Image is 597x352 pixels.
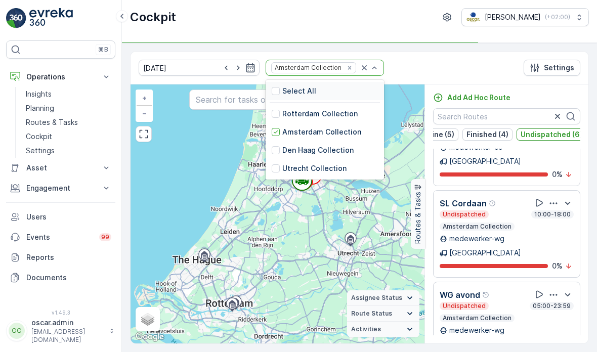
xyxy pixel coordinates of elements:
input: dd/mm/yyyy [139,60,260,76]
a: Routes & Tasks [22,115,115,129]
p: Cockpit [26,131,52,142]
p: medewerker-wg [449,234,504,244]
p: Engagement [26,183,95,193]
a: Settings [22,144,115,158]
span: v 1.49.3 [6,310,115,316]
p: Cockpit [130,9,176,25]
img: Google [133,330,166,343]
p: Undispatched [442,302,487,310]
p: [PERSON_NAME] [485,12,541,22]
p: [EMAIL_ADDRESS][DOMAIN_NAME] [31,328,104,344]
p: medewerker-wg [449,325,504,335]
p: Finished (4) [466,129,508,140]
p: Users [26,212,111,222]
a: Open this area in Google Maps (opens a new window) [133,330,166,343]
p: Amsterdam Collection [442,314,513,322]
p: SL Cordaan [440,197,487,209]
a: Reports [6,247,115,268]
summary: Assignee Status [347,290,419,306]
p: 05:00-23:59 [532,302,572,310]
span: Route Status [351,310,392,318]
p: Amsterdam Collection [282,127,361,137]
p: 99 [101,233,109,241]
img: logo [6,8,26,28]
p: Undispatched [442,210,487,218]
p: Documents [26,273,111,283]
button: Settings [524,60,580,76]
button: Operations [6,67,115,87]
p: Select All [282,86,316,96]
p: Reports [26,252,111,262]
p: Insights [26,89,52,99]
p: ( +02:00 ) [545,13,570,21]
p: 10:00-18:00 [533,210,572,218]
button: Asset [6,158,115,178]
p: Utrecht Collection [282,163,347,173]
input: Search for tasks or a location [189,90,366,110]
span: Assignee Status [351,294,402,302]
p: Rotterdam Collection [282,109,358,119]
button: OOoscar.admin[EMAIL_ADDRESS][DOMAIN_NAME] [6,318,115,344]
div: Amsterdam Collection [272,63,343,72]
div: Help Tooltip Icon [482,291,490,299]
p: Undispatched (6) [521,129,582,140]
p: 0 % [552,261,563,271]
p: Asset [26,163,95,173]
span: Activities [351,325,381,333]
p: WG avond [440,289,480,301]
p: Routes & Tasks [413,192,423,244]
a: Add Ad Hoc Route [433,93,510,103]
p: 0 % [552,169,563,180]
p: [GEOGRAPHIC_DATA] [449,248,521,258]
a: Users [6,207,115,227]
span: − [142,109,147,117]
a: Zoom In [137,91,152,106]
p: Routes & Tasks [26,117,78,127]
a: Documents [6,268,115,288]
summary: Route Status [347,306,419,322]
p: Amsterdam Collection [442,223,513,231]
div: Remove Amsterdam Collection [344,64,355,72]
img: basis-logo_rgb2x.png [466,12,481,23]
p: Events [26,232,93,242]
a: Planning [22,101,115,115]
a: Layers [137,308,159,330]
button: Undispatched (6) [517,128,586,141]
a: Insights [22,87,115,101]
button: Offline (5) [413,128,458,141]
p: Settings [544,63,574,73]
summary: Activities [347,322,419,337]
button: Finished (4) [462,128,513,141]
p: Operations [26,72,95,82]
a: Cockpit [22,129,115,144]
div: Help Tooltip Icon [489,199,497,207]
p: Planning [26,103,54,113]
a: Events99 [6,227,115,247]
p: [GEOGRAPHIC_DATA] [449,156,521,166]
button: Engagement [6,178,115,198]
p: Offline (5) [417,129,454,140]
p: Settings [26,146,55,156]
div: OO [9,323,25,339]
button: [PERSON_NAME](+02:00) [461,8,589,26]
span: + [142,94,147,102]
p: oscar.admin [31,318,104,328]
p: Den Haag Collection [282,145,354,155]
p: ⌘B [98,46,108,54]
img: logo_light-DOdMpM7g.png [29,8,73,28]
p: Add Ad Hoc Route [447,93,510,103]
input: Search Routes [433,108,580,124]
a: Zoom Out [137,106,152,121]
